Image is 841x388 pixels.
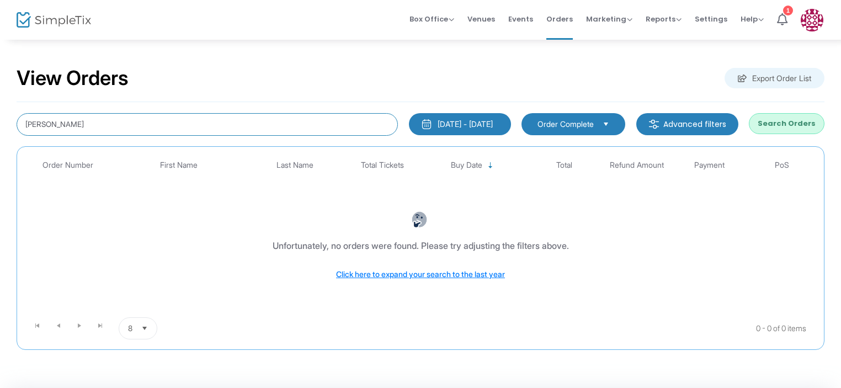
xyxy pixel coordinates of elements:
[137,318,152,339] button: Select
[546,5,573,33] span: Orders
[537,119,594,130] span: Order Complete
[636,113,738,135] m-button: Advanced filters
[409,14,454,24] span: Box Office
[411,211,428,228] img: face-thinking.png
[421,119,432,130] img: monthly
[160,161,198,170] span: First Name
[694,161,725,170] span: Payment
[128,323,132,334] span: 8
[695,5,727,33] span: Settings
[346,152,419,178] th: Total Tickets
[586,14,632,24] span: Marketing
[741,14,764,24] span: Help
[267,317,806,339] kendo-pager-info: 0 - 0 of 0 items
[486,161,495,170] span: Sortable
[23,152,818,313] div: Data table
[508,5,533,33] span: Events
[438,119,493,130] div: [DATE] - [DATE]
[783,6,793,15] div: 1
[276,161,313,170] span: Last Name
[409,113,511,135] button: [DATE] - [DATE]
[528,152,600,178] th: Total
[749,113,824,134] button: Search Orders
[646,14,682,24] span: Reports
[273,239,569,252] div: Unfortunately, no orders were found. Please try adjusting the filters above.
[598,118,614,130] button: Select
[775,161,789,170] span: PoS
[451,161,482,170] span: Buy Date
[17,66,129,91] h2: View Orders
[17,113,398,136] input: Search by name, email, phone, order number, ip address, or last 4 digits of card
[336,269,505,279] span: Click here to expand your search to the last year
[600,152,673,178] th: Refund Amount
[467,5,495,33] span: Venues
[42,161,93,170] span: Order Number
[648,119,659,130] img: filter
